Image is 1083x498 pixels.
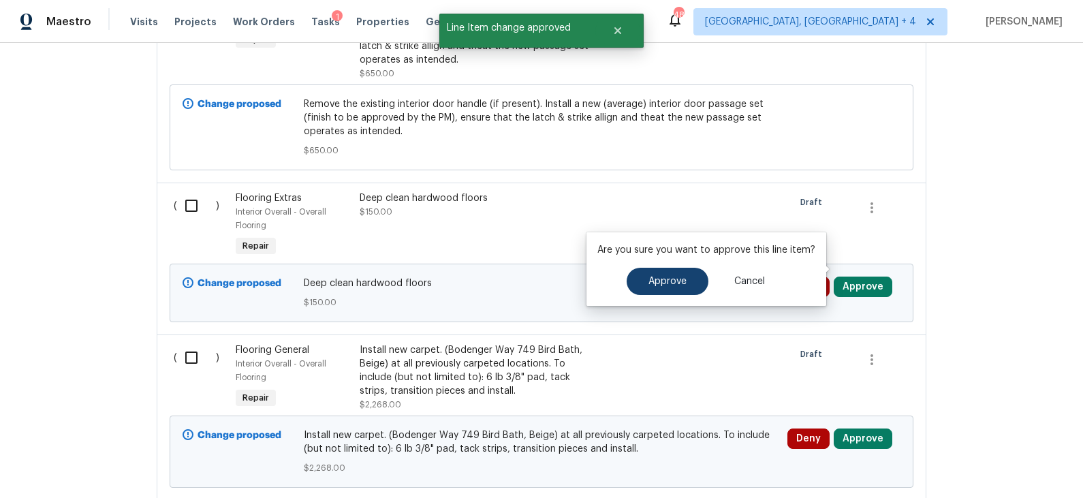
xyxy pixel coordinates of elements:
[237,239,274,253] span: Repair
[595,17,640,44] button: Close
[800,196,828,209] span: Draft
[360,191,599,205] div: Deep clean hardwood floors
[236,193,302,203] span: Flooring Extras
[130,15,158,29] span: Visits
[980,15,1063,29] span: [PERSON_NAME]
[360,401,401,409] span: $2,268.00
[311,17,340,27] span: Tasks
[170,339,232,416] div: ( )
[304,429,780,456] span: Install new carpet. (Bodenger Way 749 Bird Bath, Beige) at all previously carpeted locations. To ...
[46,15,91,29] span: Maestro
[360,208,392,216] span: $150.00
[304,277,780,290] span: Deep clean hardwood floors
[597,243,815,257] p: Are you sure you want to approve this line item?
[712,268,787,295] button: Cancel
[426,15,514,29] span: Geo Assignments
[332,10,343,24] div: 1
[360,343,599,398] div: Install new carpet. (Bodenger Way 749 Bird Bath, Beige) at all previously carpeted locations. To ...
[198,431,281,440] b: Change proposed
[648,277,687,287] span: Approve
[198,99,281,109] b: Change proposed
[627,268,708,295] button: Approve
[439,14,595,42] span: Line Item change approved
[356,15,409,29] span: Properties
[674,8,683,22] div: 48
[834,429,892,449] button: Approve
[237,391,274,405] span: Repair
[304,296,780,309] span: $150.00
[734,277,765,287] span: Cancel
[800,347,828,361] span: Draft
[834,277,892,297] button: Approve
[236,360,326,382] span: Interior Overall - Overall Flooring
[236,208,326,230] span: Interior Overall - Overall Flooring
[787,429,830,449] button: Deny
[236,345,309,355] span: Flooring General
[198,279,281,288] b: Change proposed
[705,15,916,29] span: [GEOGRAPHIC_DATA], [GEOGRAPHIC_DATA] + 4
[304,97,780,138] span: Remove the existing interior door handle (if present). Install a new (average) interior door pass...
[233,15,295,29] span: Work Orders
[304,461,780,475] span: $2,268.00
[360,69,394,78] span: $650.00
[304,144,780,157] span: $650.00
[170,187,232,264] div: ( )
[174,15,217,29] span: Projects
